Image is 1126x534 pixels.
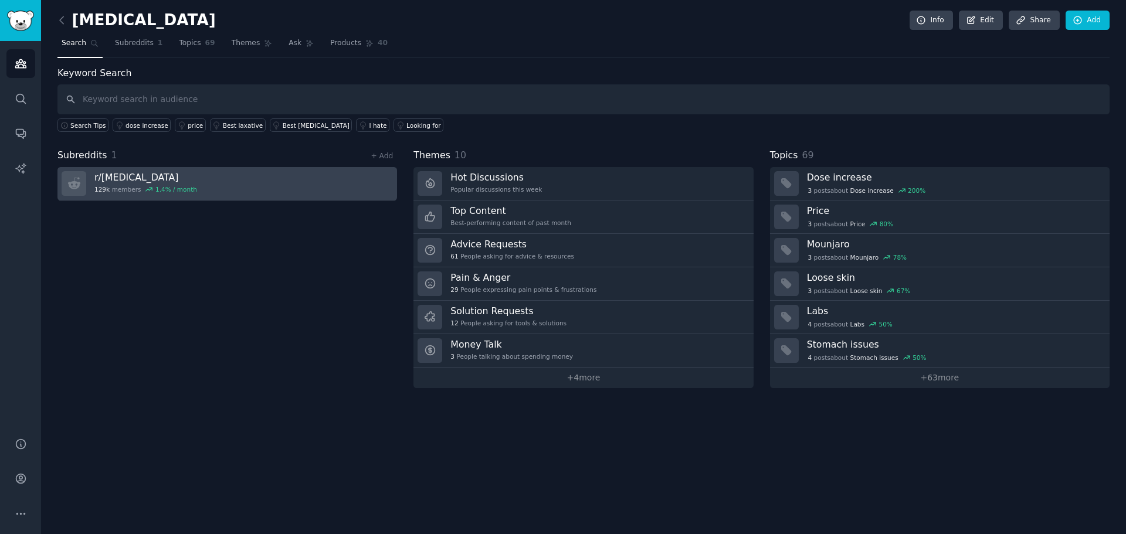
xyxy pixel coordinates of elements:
div: post s about [807,319,894,329]
span: Topics [770,148,798,163]
div: post s about [807,219,894,229]
span: 69 [802,149,813,161]
h3: Loose skin [807,271,1101,284]
a: Edit [959,11,1003,30]
a: Themes [228,34,277,58]
h3: Pain & Anger [450,271,596,284]
a: Products40 [326,34,392,58]
span: 29 [450,285,458,294]
span: 3 [808,287,812,295]
a: +4more [413,368,753,388]
span: Themes [232,38,260,49]
a: Top ContentBest-performing content of past month [413,200,753,234]
span: Themes [413,148,450,163]
span: 4 [808,353,812,362]
a: price [175,118,206,132]
h3: Hot Discussions [450,171,542,183]
a: Search [57,34,103,58]
a: Info [910,11,953,30]
div: 1.4 % / month [155,185,197,193]
h3: Top Content [450,205,571,217]
input: Keyword search in audience [57,84,1110,114]
a: Price3postsaboutPrice80% [770,200,1110,234]
a: dose increase [113,118,171,132]
span: 1 [158,38,163,49]
a: Mounjaro3postsaboutMounjaro78% [770,234,1110,267]
div: Looking for [406,121,441,130]
span: 61 [450,252,458,260]
span: 40 [378,38,388,49]
a: Share [1009,11,1059,30]
div: price [188,121,203,130]
img: GummySearch logo [7,11,34,31]
a: Ask [284,34,318,58]
div: 67 % [897,287,910,295]
span: Ask [289,38,301,49]
div: Popular discussions this week [450,185,542,193]
a: Topics69 [175,34,219,58]
h3: Price [807,205,1101,217]
h2: [MEDICAL_DATA] [57,11,216,30]
span: Search Tips [70,121,106,130]
span: 3 [808,186,812,195]
a: +63more [770,368,1110,388]
a: Money Talk3People talking about spending money [413,334,753,368]
h3: Solution Requests [450,305,567,317]
div: post s about [807,285,911,296]
button: Search Tips [57,118,108,132]
div: People asking for advice & resources [450,252,574,260]
div: I hate [369,121,386,130]
span: 12 [450,319,458,327]
span: Subreddits [57,148,107,163]
a: Subreddits1 [111,34,167,58]
div: People expressing pain points & frustrations [450,285,596,294]
a: Hot DiscussionsPopular discussions this week [413,167,753,200]
a: Add [1066,11,1110,30]
a: r/[MEDICAL_DATA]129kmembers1.4% / month [57,167,397,200]
label: Keyword Search [57,67,131,79]
span: 4 [808,320,812,328]
a: Best laxative [210,118,266,132]
a: Advice Requests61People asking for advice & resources [413,234,753,267]
a: Dose increase3postsaboutDose increase200% [770,167,1110,200]
span: Price [850,220,866,228]
span: Dose increase [850,186,894,195]
span: 1 [111,149,117,161]
h3: Labs [807,305,1101,317]
span: 3 [808,220,812,228]
div: 50 % [879,320,892,328]
h3: r/ [MEDICAL_DATA] [94,171,197,183]
span: 69 [205,38,215,49]
h3: Money Talk [450,338,573,351]
span: 10 [455,149,466,161]
span: Loose skin [850,287,883,295]
span: Labs [850,320,864,328]
div: Best laxative [223,121,263,130]
span: 129k [94,185,110,193]
div: Best [MEDICAL_DATA] [283,121,350,130]
a: Looking for [394,118,443,132]
span: 3 [808,253,812,261]
h3: Mounjaro [807,238,1101,250]
a: Loose skin3postsaboutLoose skin67% [770,267,1110,301]
div: People talking about spending money [450,352,573,360]
span: Topics [179,38,201,49]
span: Mounjaro [850,253,879,261]
h3: Dose increase [807,171,1101,183]
div: 80 % [880,220,893,228]
a: Pain & Anger29People expressing pain points & frustrations [413,267,753,301]
span: Stomach issues [850,353,898,362]
span: Search [62,38,86,49]
h3: Stomach issues [807,338,1101,351]
div: 200 % [908,186,925,195]
a: Labs4postsaboutLabs50% [770,301,1110,334]
div: members [94,185,197,193]
div: People asking for tools & solutions [450,319,567,327]
a: Best [MEDICAL_DATA] [270,118,352,132]
span: Products [330,38,361,49]
a: Solution Requests12People asking for tools & solutions [413,301,753,334]
span: Subreddits [115,38,154,49]
a: Stomach issues4postsaboutStomach issues50% [770,334,1110,368]
div: post s about [807,185,927,196]
a: + Add [371,152,393,160]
